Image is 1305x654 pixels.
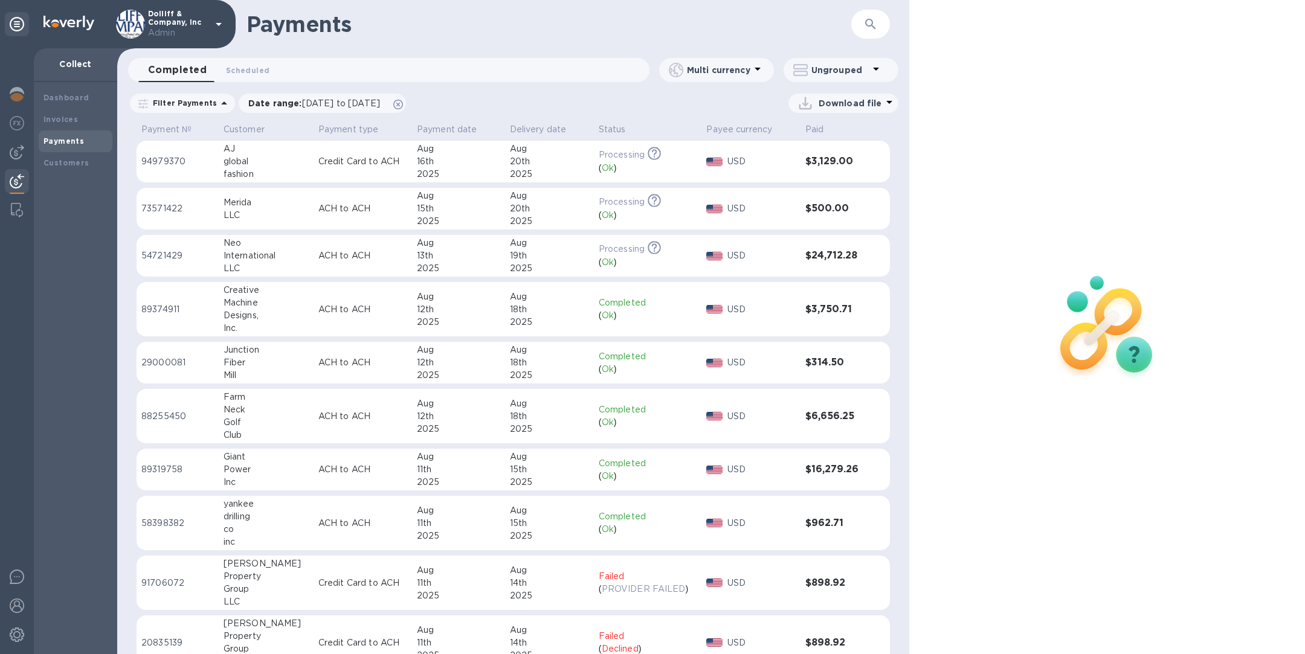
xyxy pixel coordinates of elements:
[417,410,500,423] div: 12th
[706,638,723,647] img: USD
[318,123,395,136] span: Payment type
[599,243,645,255] p: Processing
[602,309,614,322] p: Ok
[599,196,645,208] p: Processing
[805,637,864,649] h3: $898.92
[510,290,589,303] div: Aug
[141,577,214,589] p: 91706072
[224,557,309,570] div: [PERSON_NAME]
[318,517,407,530] p: ACH to ACH
[805,464,864,475] h3: $16,279.26
[141,636,214,649] p: 20835139
[43,93,89,102] b: Dashboard
[599,630,697,643] p: Failed
[224,391,309,403] div: Farm
[510,190,589,202] div: Aug
[417,155,500,168] div: 16th
[706,519,723,527] img: USD
[706,158,723,166] img: USD
[224,617,309,630] div: [PERSON_NAME]
[224,284,309,297] div: Creative
[510,589,589,602] div: 2025
[417,303,500,316] div: 12th
[141,356,214,369] p: 29000081
[706,359,723,367] img: USD
[318,202,407,215] p: ACH to ACH
[727,410,796,423] p: USD
[224,498,309,510] div: yankee
[318,636,407,649] p: Credit Card to ACH
[510,249,589,262] div: 19th
[706,252,723,260] img: USD
[805,357,864,368] h3: $314.50
[510,624,589,636] div: Aug
[417,564,500,577] div: Aug
[599,403,697,416] p: Completed
[318,123,379,136] p: Payment type
[417,290,500,303] div: Aug
[141,410,214,423] p: 88255450
[805,123,840,136] span: Paid
[417,463,500,476] div: 11th
[43,158,89,167] b: Customers
[805,156,864,167] h3: $3,129.00
[599,363,697,376] div: ( )
[510,564,589,577] div: Aug
[510,463,589,476] div: 15th
[599,256,697,269] div: ( )
[417,577,500,589] div: 11th
[819,97,882,109] p: Download file
[417,530,500,542] div: 2025
[727,202,796,215] p: USD
[226,64,269,77] span: Scheduled
[510,397,589,410] div: Aug
[510,202,589,215] div: 20th
[706,305,723,313] img: USD
[602,256,614,269] p: Ok
[599,510,697,523] p: Completed
[224,297,309,309] div: Machine
[141,249,214,262] p: 54721429
[510,155,589,168] div: 20th
[318,155,407,168] p: Credit Card to ACH
[239,94,406,113] div: Date range:[DATE] to [DATE]
[43,115,78,124] b: Invoices
[417,589,500,602] div: 2025
[706,123,772,136] p: Payee currency
[510,530,589,542] div: 2025
[224,523,309,536] div: co
[141,517,214,530] p: 58398382
[417,356,500,369] div: 12th
[727,356,796,369] p: USD
[417,249,500,262] div: 13th
[599,350,697,363] p: Completed
[599,416,697,429] div: ( )
[417,316,500,329] div: 2025
[727,463,796,476] p: USD
[510,344,589,356] div: Aug
[727,636,796,649] p: USD
[811,64,869,76] p: Ungrouped
[417,190,500,202] div: Aug
[224,583,309,595] div: Group
[599,297,697,309] p: Completed
[602,162,614,175] p: Ok
[224,155,309,168] div: global
[805,577,864,589] h3: $898.92
[417,123,493,136] span: Payment date
[510,423,589,435] div: 2025
[224,403,309,416] div: Neck
[510,504,589,517] div: Aug
[510,356,589,369] div: 18th
[224,595,309,608] div: LLC
[246,11,761,37] h1: Payments
[5,12,29,36] div: Unpin categories
[599,209,697,222] div: ( )
[510,577,589,589] div: 14th
[599,149,645,161] p: Processing
[805,518,864,529] h3: $962.71
[599,570,697,583] p: Failed
[599,123,642,136] span: Status
[148,62,207,79] span: Completed
[417,123,477,136] p: Payment date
